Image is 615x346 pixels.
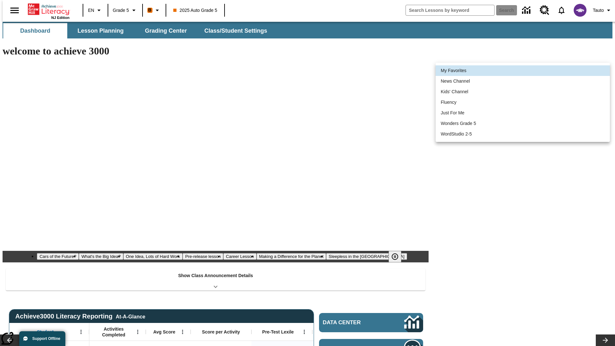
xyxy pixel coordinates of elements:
[436,108,610,118] li: Just For Me
[436,76,610,86] li: News Channel
[436,65,610,76] li: My Favorites
[436,97,610,108] li: Fluency
[436,118,610,129] li: Wonders Grade 5
[436,86,610,97] li: Kids' Channel
[436,129,610,139] li: WordStudio 2-5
